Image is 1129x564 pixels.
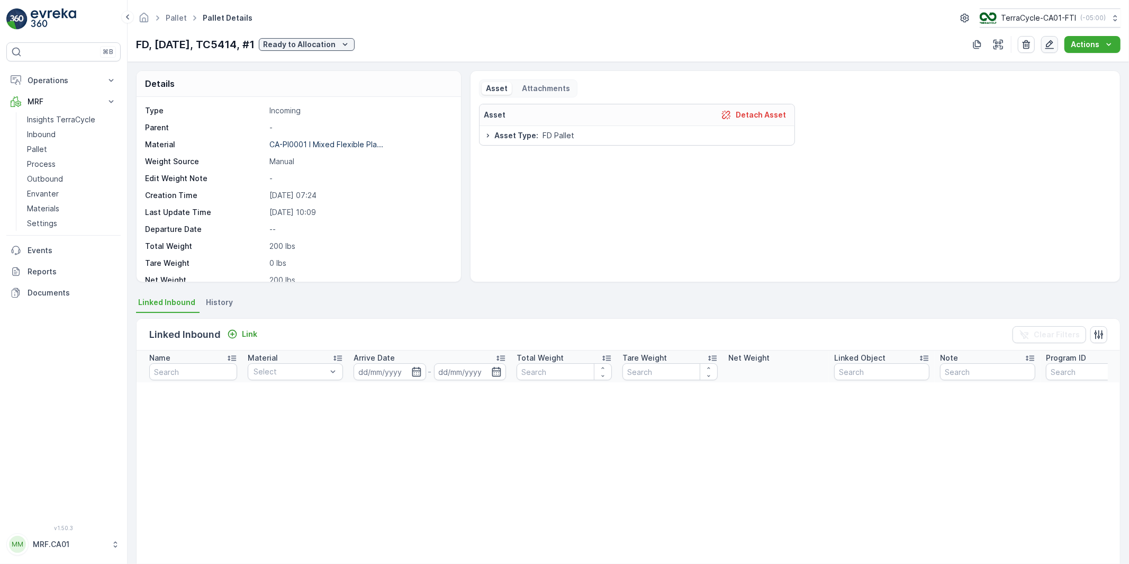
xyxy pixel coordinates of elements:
p: Inbound [27,129,56,140]
a: Materials [23,201,121,216]
p: Arrive Date [354,353,395,363]
p: Reports [28,266,116,277]
p: - [269,173,450,184]
input: Search [622,363,718,380]
p: Attachments [520,83,571,94]
p: Program ID [1046,353,1086,363]
button: Ready to Allocation [259,38,355,51]
a: Outbound [23,172,121,186]
p: FD, [DATE], TC5414, #1 [136,37,255,52]
span: Asset Type : [494,130,538,141]
p: [DATE] 10:09 [269,207,450,218]
p: -- [269,224,450,235]
span: Linked Inbound [138,297,195,308]
p: Linked Inbound [149,327,221,342]
a: Pallet [23,142,121,157]
p: Link [242,329,257,339]
p: Asset [484,110,505,120]
img: logo_light-DOdMpM7g.png [31,8,76,30]
p: [DATE] 07:24 [269,190,450,201]
p: Parent [145,122,265,133]
p: Details [145,77,175,90]
p: Outbound [27,174,63,184]
div: MM [9,536,26,553]
p: 0 lbs [269,258,450,268]
a: Reports [6,261,121,282]
p: Settings [27,218,57,229]
input: dd/mm/yyyy [354,363,426,380]
span: History [206,297,233,308]
p: Clear Filters [1034,329,1080,340]
input: dd/mm/yyyy [434,363,507,380]
a: Pallet [166,13,187,22]
img: logo [6,8,28,30]
p: Creation Time [145,190,265,201]
input: Search [940,363,1035,380]
p: ( -05:00 ) [1080,14,1106,22]
img: TC_BVHiTW6.png [980,12,997,24]
p: Weight Source [145,156,265,167]
button: Operations [6,70,121,91]
p: Ready to Allocation [263,39,336,50]
a: Process [23,157,121,172]
p: Detach Asset [736,110,786,120]
p: - [269,122,450,133]
p: Edit Weight Note [145,173,265,184]
span: FD Pallet [543,130,574,141]
a: Events [6,240,121,261]
p: Tare Weight [622,353,667,363]
p: Events [28,245,116,256]
p: Actions [1071,39,1099,50]
p: Envanter [27,189,59,199]
button: TerraCycle-CA01-FTI(-05:00) [980,8,1121,28]
p: Total Weight [517,353,564,363]
p: Material [248,353,278,363]
span: Pallet Details [201,13,255,23]
p: Manual [269,156,450,167]
span: v 1.50.3 [6,525,121,531]
button: Clear Filters [1013,326,1086,343]
a: Inbound [23,127,121,142]
p: Note [940,353,958,363]
p: - [428,365,432,378]
button: Actions [1064,36,1121,53]
p: Name [149,353,170,363]
p: 200 lbs [269,275,450,285]
button: MMMRF.CA01 [6,533,121,556]
p: ⌘B [103,48,113,56]
p: Materials [27,203,59,214]
a: Envanter [23,186,121,201]
p: Departure Date [145,224,265,235]
p: Material [145,139,265,150]
button: Link [223,328,261,341]
p: Pallet [27,144,47,155]
p: Last Update Time [145,207,265,218]
p: Operations [28,75,100,86]
a: Homepage [138,16,150,25]
input: Search [149,363,237,380]
p: Net Weight [145,275,265,285]
p: Linked Object [834,353,886,363]
button: MRF [6,91,121,112]
p: Documents [28,288,116,298]
a: Settings [23,216,121,231]
p: Net Weight [728,353,770,363]
p: Total Weight [145,241,265,252]
button: Detach Asset [717,109,790,121]
p: TerraCycle-CA01-FTI [1001,13,1076,23]
p: Incoming [269,105,450,116]
p: Process [27,159,56,169]
p: MRF [28,96,100,107]
p: Type [145,105,265,116]
a: Documents [6,282,121,303]
p: Asset [486,83,508,94]
p: Insights TerraCycle [27,114,95,125]
p: 200 lbs [269,241,450,252]
input: Search [834,363,929,380]
p: Tare Weight [145,258,265,268]
input: Search [517,363,612,380]
p: CA-PI0001 I Mixed Flexible Pla... [269,140,383,149]
p: MRF.CA01 [33,539,106,550]
a: Insights TerraCycle [23,112,121,127]
p: Select [254,366,327,377]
